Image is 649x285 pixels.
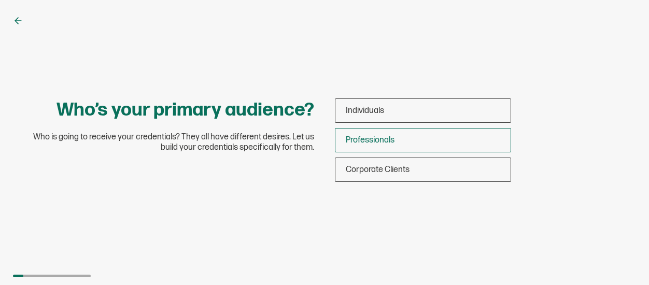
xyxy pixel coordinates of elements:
span: Individuals [346,106,384,116]
span: Who is going to receive your credentials? They all have different desires. Let us build your cred... [24,132,314,153]
span: Corporate Clients [346,165,410,175]
span: Professionals [346,135,394,145]
h1: Who’s your primary audience? [57,98,314,122]
iframe: Chat Widget [597,235,649,285]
